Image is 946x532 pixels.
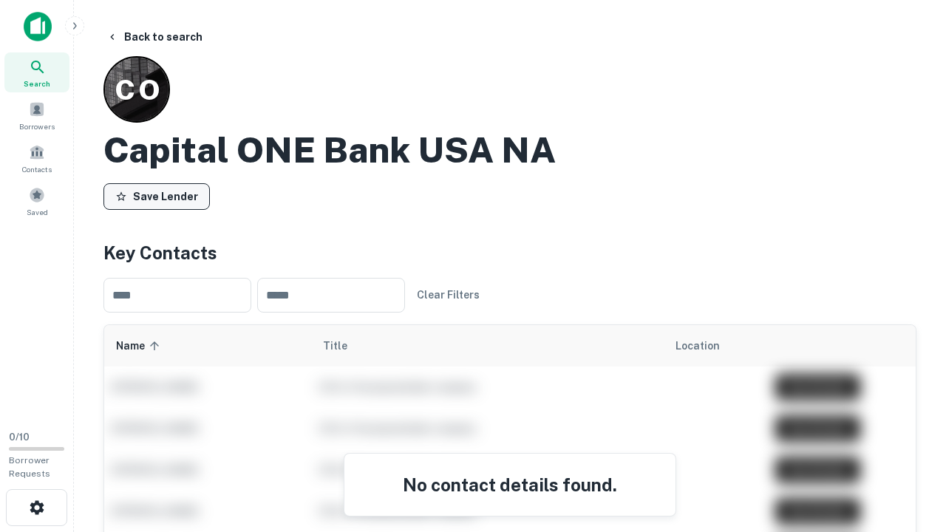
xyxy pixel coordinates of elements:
button: Clear Filters [411,282,486,308]
h4: No contact details found. [362,471,658,498]
p: C O [115,69,159,111]
button: Save Lender [103,183,210,210]
a: Saved [4,181,69,221]
a: Borrowers [4,95,69,135]
span: Borrower Requests [9,455,50,479]
span: 0 / 10 [9,432,30,443]
span: Contacts [22,163,52,175]
span: Borrowers [19,120,55,132]
iframe: Chat Widget [872,414,946,485]
span: Saved [27,206,48,218]
h4: Key Contacts [103,239,916,266]
img: capitalize-icon.png [24,12,52,41]
h2: Capital ONE Bank USA NA [103,129,556,171]
a: Search [4,52,69,92]
a: Contacts [4,138,69,178]
button: Back to search [101,24,208,50]
span: Search [24,78,50,89]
